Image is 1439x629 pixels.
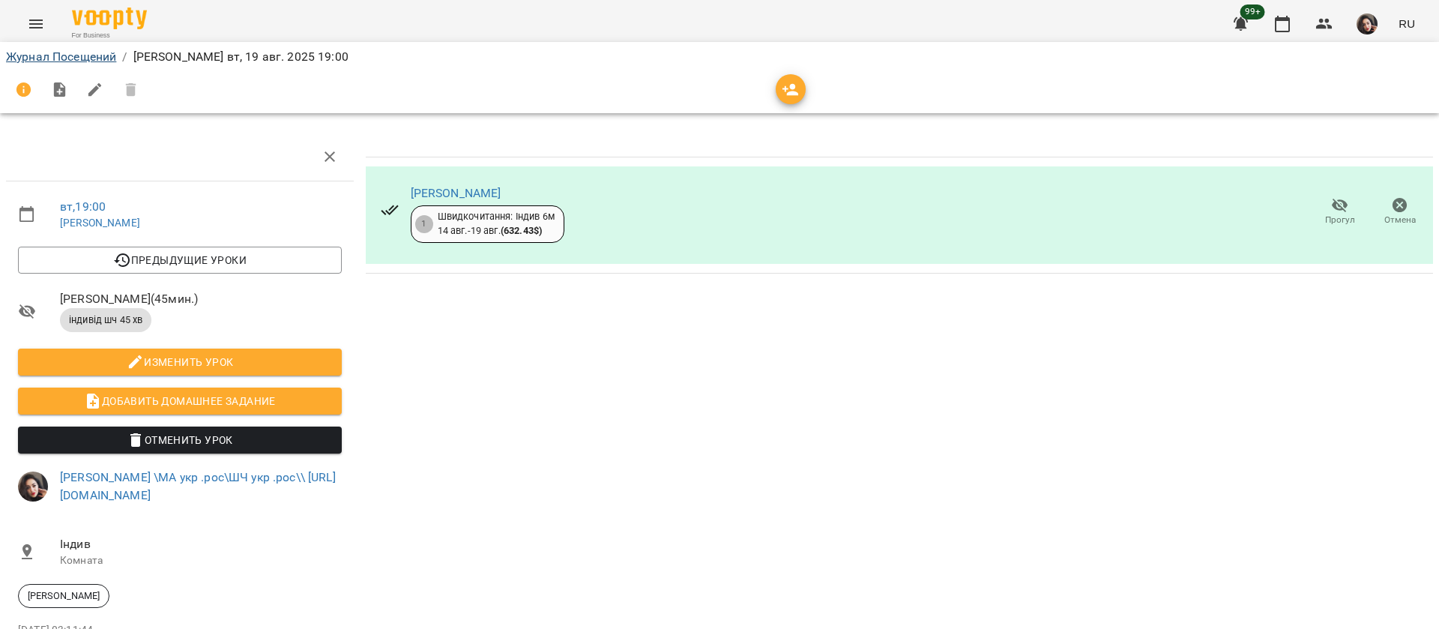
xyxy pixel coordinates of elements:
span: індивід шч 45 хв [60,313,151,327]
span: Отмена [1384,214,1416,226]
img: 415cf204168fa55e927162f296ff3726.jpg [18,472,48,502]
span: Добавить домашнее задание [30,392,330,410]
span: Прогул [1325,214,1355,226]
button: Добавить домашнее задание [18,388,342,415]
a: [PERSON_NAME] \МА укр .рос\ШЧ укр .рос\\ [URL][DOMAIN_NAME] [60,470,336,502]
button: Menu [18,6,54,42]
div: 1 [415,215,433,233]
span: 99+ [1240,4,1265,19]
button: Предыдущие уроки [18,247,342,274]
b: ( 632.43 $ ) [501,225,542,236]
a: [PERSON_NAME] [411,186,501,200]
span: [PERSON_NAME] [19,589,109,603]
span: For Business [72,31,147,40]
p: [PERSON_NAME] вт, 19 авг. 2025 19:00 [133,48,349,66]
span: Предыдущие уроки [30,251,330,269]
a: вт , 19:00 [60,199,106,214]
div: Швидкочитання: Індив 6м 14 авг. - 19 авг. [438,210,555,238]
span: [PERSON_NAME] ( 45 мин. ) [60,290,342,308]
span: Отменить Урок [30,431,330,449]
button: Прогул [1310,191,1370,233]
div: [PERSON_NAME] [18,584,109,608]
img: Voopty Logo [72,7,147,29]
p: Комната [60,553,342,568]
a: Журнал Посещений [6,49,116,64]
span: Індив [60,535,342,553]
img: 415cf204168fa55e927162f296ff3726.jpg [1357,13,1378,34]
button: Изменить урок [18,349,342,376]
button: Отменить Урок [18,427,342,454]
button: RU [1393,10,1421,37]
button: Отмена [1370,191,1430,233]
nav: breadcrumb [6,48,1433,66]
a: [PERSON_NAME] [60,217,140,229]
span: Изменить урок [30,353,330,371]
li: / [122,48,127,66]
span: RU [1399,16,1415,31]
